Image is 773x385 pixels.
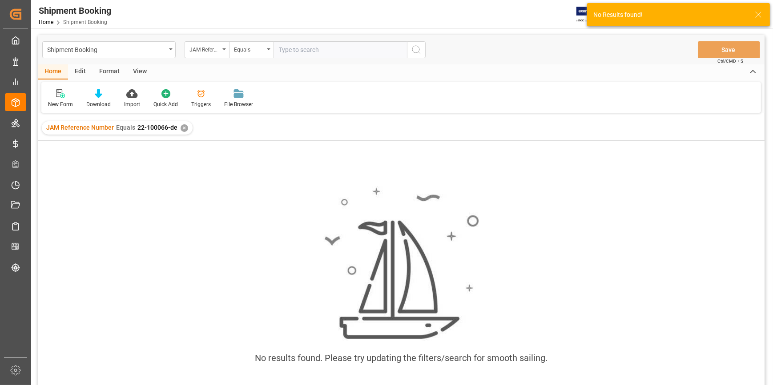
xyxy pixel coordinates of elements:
[39,19,53,25] a: Home
[124,100,140,108] div: Import
[39,4,111,17] div: Shipment Booking
[189,44,220,54] div: JAM Reference Number
[93,64,126,79] div: Format
[181,124,188,132] div: ✕
[224,100,253,108] div: File Browser
[698,41,760,58] button: Save
[86,100,111,108] div: Download
[407,41,426,58] button: search button
[717,58,743,64] span: Ctrl/CMD + S
[191,100,211,108] div: Triggers
[47,44,166,55] div: Shipment Booking
[48,100,73,108] div: New Form
[38,64,68,79] div: Home
[126,64,153,79] div: View
[234,44,264,54] div: Equals
[137,124,177,131] span: 22-100066-de
[46,124,114,131] span: JAM Reference Number
[229,41,274,58] button: open menu
[185,41,229,58] button: open menu
[255,351,548,365] div: No results found. Please try updating the filters/search for smooth sailing.
[42,41,176,58] button: open menu
[116,124,135,131] span: Equals
[576,7,607,22] img: Exertis%20JAM%20-%20Email%20Logo.jpg_1722504956.jpg
[68,64,93,79] div: Edit
[153,100,178,108] div: Quick Add
[274,41,407,58] input: Type to search
[593,10,746,20] div: No Results found!
[323,187,479,341] img: smooth_sailing.jpeg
